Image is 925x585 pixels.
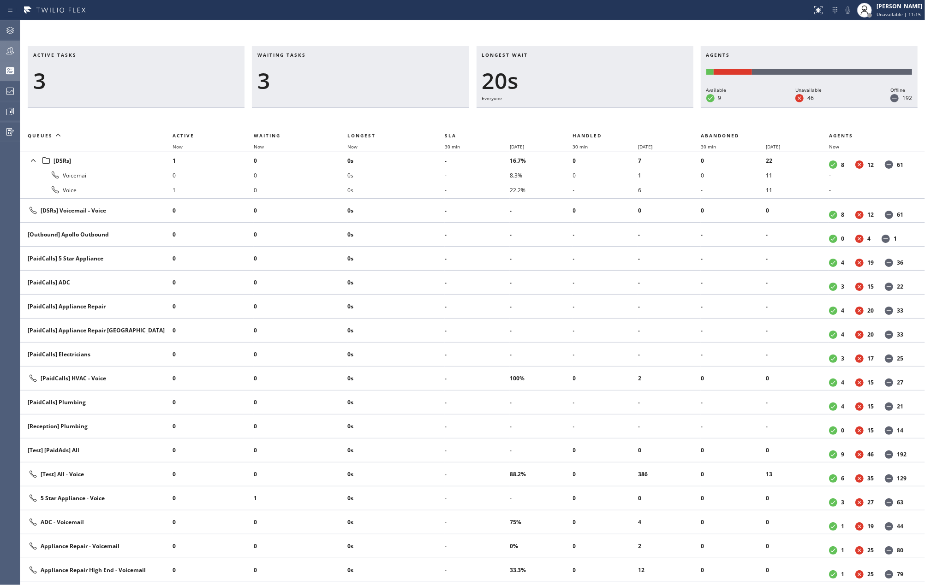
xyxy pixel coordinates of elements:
[766,419,829,434] li: -
[347,515,445,530] li: 0s
[510,299,573,314] li: -
[829,235,837,243] dt: Available
[257,52,306,58] span: Waiting tasks
[445,168,510,183] li: -
[766,515,829,530] li: 0
[445,419,510,434] li: -
[347,132,376,139] span: Longest
[829,402,837,411] dt: Available
[445,347,510,362] li: -
[33,52,77,58] span: Active tasks
[510,467,573,482] li: 88.2%
[254,203,347,218] li: 0
[766,467,829,482] li: 13
[510,491,573,506] li: -
[347,299,445,314] li: 0s
[347,227,445,242] li: 0s
[573,371,638,386] li: 0
[855,474,864,483] dt: Unavailable
[890,86,912,94] div: Offline
[573,419,638,434] li: -
[257,67,463,94] div: 3
[254,515,347,530] li: 0
[28,205,165,216] div: [DSRs] Voicemail - Voice
[897,426,903,434] dd: 14
[173,371,254,386] li: 0
[28,446,165,454] div: [Test] [PaidAds] All
[445,323,510,338] li: -
[701,143,716,150] span: 30 min
[885,450,893,459] dt: Offline
[445,515,510,530] li: -
[173,443,254,458] li: 0
[841,161,844,169] dd: 8
[173,275,254,290] li: 0
[855,498,864,507] dt: Unavailable
[28,132,53,139] span: Queues
[638,153,701,168] li: 7
[510,371,573,386] li: 100%
[510,251,573,266] li: -
[701,395,766,410] li: -
[347,251,445,266] li: 0s
[882,235,890,243] dt: Offline
[254,395,347,410] li: 0
[347,153,445,168] li: 0s
[867,235,871,242] dd: 4
[829,307,837,315] dt: Available
[855,450,864,459] dt: Unavailable
[445,275,510,290] li: -
[897,259,903,266] dd: 36
[445,371,510,386] li: -
[347,323,445,338] li: 0s
[829,132,853,139] span: Agents
[28,469,165,480] div: [Test] All - Voice
[829,211,837,219] dt: Available
[510,168,573,183] li: 8.3%
[701,275,766,290] li: -
[28,517,165,528] div: ADC - Voicemail
[510,227,573,242] li: -
[254,443,347,458] li: 0
[173,419,254,434] li: 0
[855,426,864,435] dt: Unavailable
[766,323,829,338] li: -
[766,299,829,314] li: -
[347,203,445,218] li: 0s
[28,422,165,430] div: [Reception] Plumbing
[638,491,701,506] li: 0
[638,395,701,410] li: -
[573,168,638,183] li: 0
[347,371,445,386] li: 0s
[897,402,903,410] dd: 21
[28,170,165,181] div: Voicemail
[885,498,893,507] dt: Offline
[445,183,510,197] li: -
[173,515,254,530] li: 0
[173,491,254,506] li: 0
[347,168,445,183] li: 0s
[28,398,165,406] div: [PaidCalls] Plumbing
[855,522,864,531] dt: Unavailable
[855,331,864,339] dt: Unavailable
[867,402,874,410] dd: 15
[701,251,766,266] li: -
[347,419,445,434] li: 0s
[795,94,804,102] dt: Unavailable
[867,161,874,169] dd: 12
[855,211,864,219] dt: Unavailable
[445,395,510,410] li: -
[445,153,510,168] li: -
[894,235,897,242] dd: 1
[841,522,844,530] dd: 1
[445,143,460,150] span: 30 min
[347,347,445,362] li: 0s
[701,132,739,139] span: Abandoned
[855,378,864,387] dt: Unavailable
[829,522,837,531] dt: Available
[766,143,781,150] span: [DATE]
[638,419,701,434] li: -
[766,168,829,183] li: 11
[885,211,893,219] dt: Offline
[701,323,766,338] li: -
